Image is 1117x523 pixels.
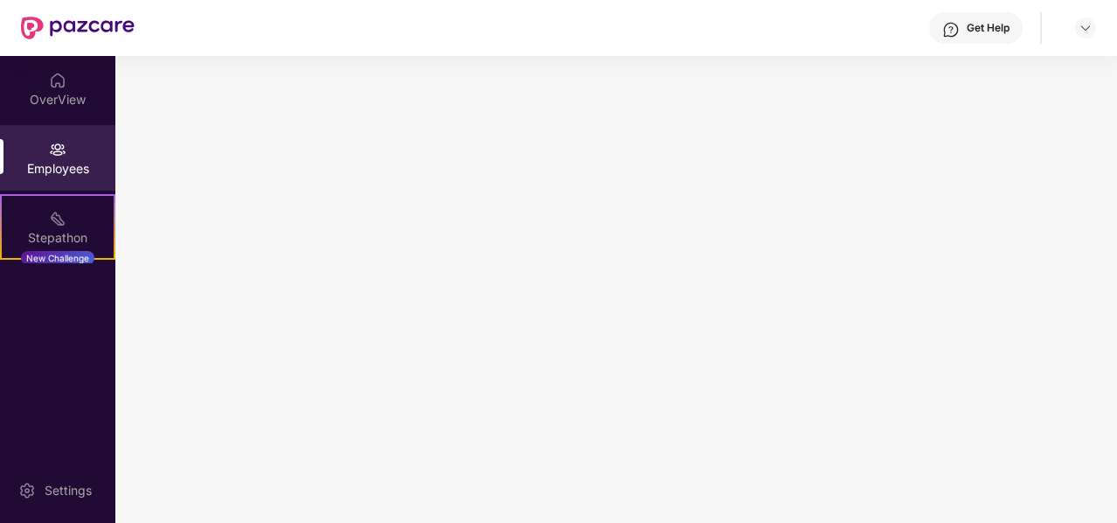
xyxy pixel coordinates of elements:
[49,72,66,89] img: svg+xml;base64,PHN2ZyBpZD0iSG9tZSIgeG1sbnM9Imh0dHA6Ly93d3cudzMub3JnLzIwMDAvc3ZnIiB3aWR0aD0iMjAiIG...
[1079,21,1093,35] img: svg+xml;base64,PHN2ZyBpZD0iRHJvcGRvd24tMzJ4MzIiIHhtbG5zPSJodHRwOi8vd3d3LnczLm9yZy8yMDAwL3N2ZyIgd2...
[49,141,66,158] img: svg+xml;base64,PHN2ZyBpZD0iRW1wbG95ZWVzIiB4bWxucz0iaHR0cDovL3d3dy53My5vcmcvMjAwMC9zdmciIHdpZHRoPS...
[2,229,114,247] div: Stepathon
[21,251,94,265] div: New Challenge
[39,482,97,499] div: Settings
[21,17,135,39] img: New Pazcare Logo
[942,21,960,38] img: svg+xml;base64,PHN2ZyBpZD0iSGVscC0zMngzMiIgeG1sbnM9Imh0dHA6Ly93d3cudzMub3JnLzIwMDAvc3ZnIiB3aWR0aD...
[18,482,36,499] img: svg+xml;base64,PHN2ZyBpZD0iU2V0dGluZy0yMHgyMCIgeG1sbnM9Imh0dHA6Ly93d3cudzMub3JnLzIwMDAvc3ZnIiB3aW...
[49,210,66,227] img: svg+xml;base64,PHN2ZyB4bWxucz0iaHR0cDovL3d3dy53My5vcmcvMjAwMC9zdmciIHdpZHRoPSIyMSIgaGVpZ2h0PSIyMC...
[967,21,1009,35] div: Get Help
